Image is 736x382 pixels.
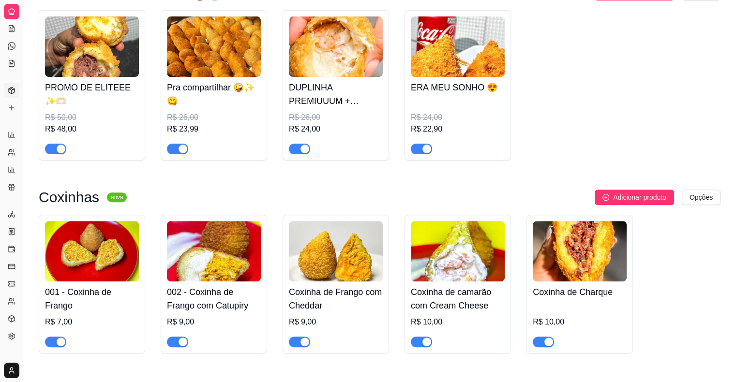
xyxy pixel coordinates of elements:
[613,192,666,203] span: Adicionar produto
[107,192,127,202] sup: ativa
[167,316,261,328] div: R$ 9,00
[595,190,674,205] button: Adicionar produto
[411,285,505,312] h4: Coxinha de camarão com Cream Cheese
[45,123,139,135] div: R$ 48,00
[167,123,261,135] div: R$ 23,99
[289,112,383,123] div: R$ 26,00
[289,81,383,108] h4: DUPLINHA PREMIUUUM + GUARANÁ ANTÁRTICA
[167,285,261,312] h4: 002 - Coxinha de Frango com Catupiry
[682,190,721,205] button: Opções
[167,112,261,123] div: R$ 26,00
[533,316,627,328] div: R$ 10,00
[45,81,139,108] h4: PROMO DE ELITEEE ✨🫶🏻
[39,191,99,203] h3: Coxinhas
[411,221,505,281] img: product-image
[45,285,139,312] h4: 001 - Coxinha de Frango
[45,221,139,281] img: product-image
[45,112,139,123] div: R$ 50,00
[411,112,505,123] div: R$ 24,00
[411,123,505,135] div: R$ 22,90
[533,285,627,299] h4: Coxinha de Charque
[167,221,261,281] img: product-image
[289,285,383,312] h4: Coxinha de Frango com Cheddar
[289,316,383,328] div: R$ 9,00
[411,316,505,328] div: R$ 10,00
[411,81,505,94] h4: ERA MEU SONHO 😍
[289,221,383,281] img: product-image
[411,16,505,77] img: product-image
[602,194,609,201] span: plus-circle
[289,16,383,77] img: product-image
[45,16,139,77] img: product-image
[533,221,627,281] img: product-image
[289,123,383,135] div: R$ 24,00
[167,81,261,108] h4: Pra compartilhar 🤪✨😋
[45,316,139,328] div: R$ 7,00
[690,192,713,203] span: Opções
[167,16,261,77] img: product-image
